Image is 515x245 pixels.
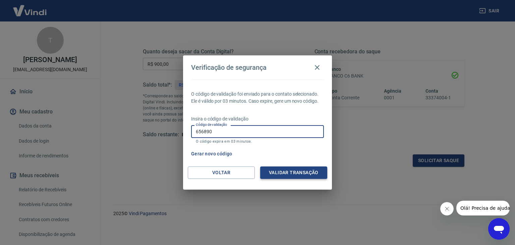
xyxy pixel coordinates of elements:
[188,148,235,160] button: Gerar novo código
[191,115,324,122] p: Insira o código de validação
[191,63,267,71] h4: Verificação de segurança
[488,218,510,240] iframe: Botão para abrir a janela de mensagens
[260,166,327,179] button: Validar transação
[191,91,324,105] p: O código de validação foi enviado para o contato selecionado. Ele é válido por 03 minutos. Caso e...
[440,202,454,215] iframe: Fechar mensagem
[4,5,56,10] span: Olá! Precisa de ajuda?
[456,201,510,215] iframe: Mensagem da empresa
[196,122,227,127] label: Código de validação
[188,166,255,179] button: Voltar
[196,139,319,144] p: O código expira em 03 minutos.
